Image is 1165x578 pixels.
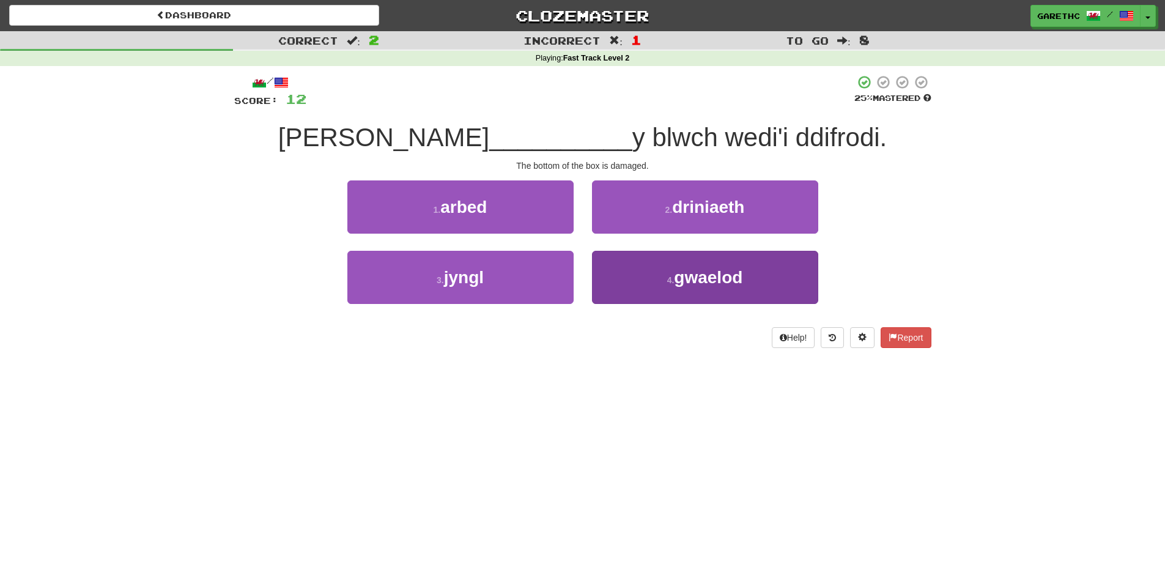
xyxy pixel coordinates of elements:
span: GarethC [1037,10,1080,21]
span: : [347,35,360,46]
button: Round history (alt+y) [821,327,844,348]
div: / [234,75,306,90]
span: 2 [369,32,379,47]
span: Correct [278,34,338,46]
span: : [609,35,623,46]
span: __________ [489,123,632,152]
span: Incorrect [523,34,601,46]
span: [PERSON_NAME] [278,123,489,152]
span: : [837,35,851,46]
span: / [1107,10,1113,18]
small: 4 . [667,275,675,285]
small: 3 . [437,275,444,285]
span: 8 [859,32,870,47]
button: Help! [772,327,815,348]
a: Dashboard [9,5,379,26]
small: 2 . [665,205,673,215]
span: 25 % [854,93,873,103]
button: 3.jyngl [347,251,574,304]
button: 1.arbed [347,180,574,234]
button: 4.gwaelod [592,251,818,304]
span: y blwch wedi'i ddifrodi. [632,123,887,152]
span: arbed [440,198,487,217]
span: gwaelod [674,268,742,287]
span: 1 [631,32,642,47]
span: 12 [286,91,306,106]
strong: Fast Track Level 2 [563,54,630,62]
span: Score: [234,95,278,106]
button: 2.driniaeth [592,180,818,234]
a: Clozemaster [398,5,767,26]
span: driniaeth [672,198,744,217]
button: Report [881,327,931,348]
a: GarethC / [1030,5,1141,27]
small: 1 . [434,205,441,215]
div: The bottom of the box is damaged. [234,160,931,172]
div: Mastered [854,93,931,104]
span: To go [786,34,829,46]
span: jyngl [444,268,484,287]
